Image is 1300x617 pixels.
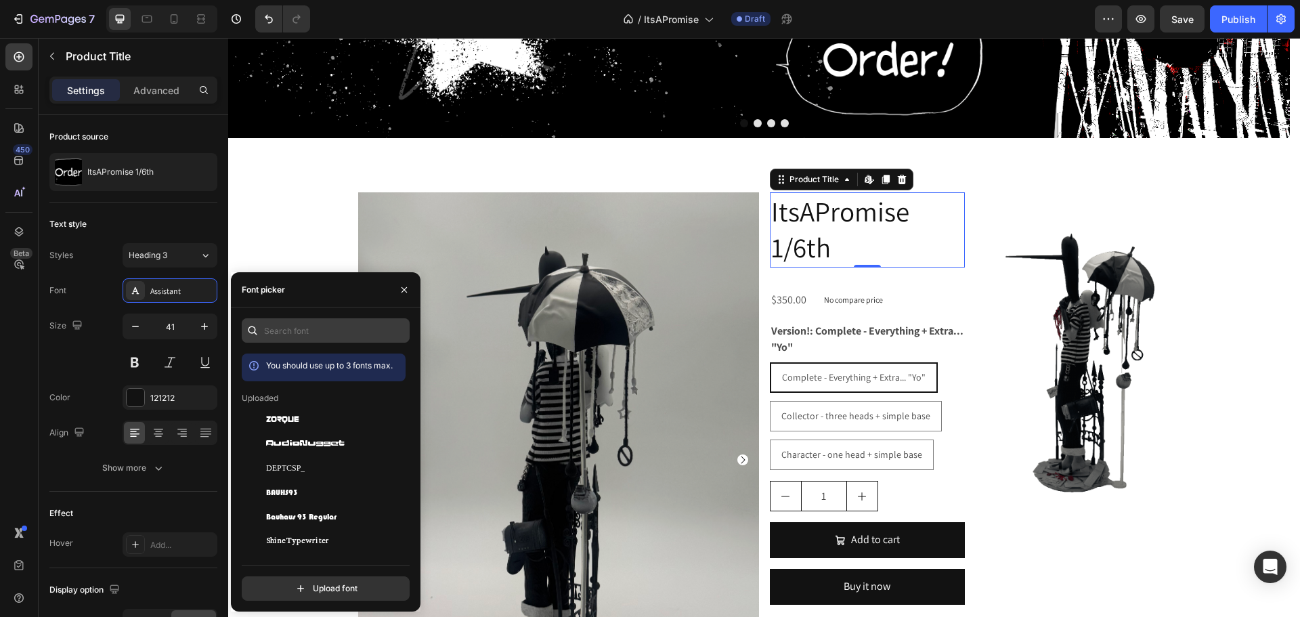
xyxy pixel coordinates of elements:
[49,391,70,404] div: Color
[509,417,520,427] button: Carousel Next Arrow
[1254,551,1286,583] div: Open Intercom Messenger
[553,410,694,423] span: Character - one head + simple base
[49,284,66,297] div: Font
[542,154,737,230] h2: ItsAPromise 1/6th
[66,48,212,64] p: Product Title
[266,438,345,450] span: AudioNugget
[67,83,105,98] p: Settings
[10,248,32,259] div: Beta
[615,539,662,559] div: Buy it now
[150,539,214,551] div: Add...
[242,576,410,601] button: Upload font
[266,360,393,370] span: You should use up to 3 fonts max.
[542,284,737,319] legend: Version!: Complete - Everything + Extra... "Yo"
[49,581,123,599] div: Display option
[747,154,942,473] img: gempages_491360665303253842-ab889bf6-cfd1-49db-99b8-0a2610be7f3c.gif
[266,511,337,523] span: Bauhaus 93 Regular
[87,167,154,177] p: ItsAPromise 1/6th
[266,486,298,498] span: BAUHS93
[49,317,85,335] div: Size
[49,507,73,519] div: Effect
[1160,5,1205,33] button: Save
[5,5,101,33] button: 7
[573,444,619,473] input: quantity
[559,135,613,148] div: Product Title
[525,81,534,89] button: Dot
[102,461,165,475] div: Show more
[89,11,95,27] p: 7
[266,535,329,547] span: ShineTypewriter
[242,318,410,343] input: Search font
[294,582,357,595] div: Upload font
[49,537,73,549] div: Hover
[553,372,702,384] span: Collector - three heads + simple base
[596,258,655,266] p: No compare price
[13,144,32,155] div: 450
[539,81,547,89] button: Dot
[619,444,649,473] button: increment
[55,158,82,186] img: product feature img
[266,462,305,474] span: DEPTCSP_
[49,218,87,230] div: Text style
[542,444,573,473] button: decrement
[1221,12,1255,26] div: Publish
[1171,14,1194,25] span: Save
[141,417,152,427] button: Carousel Back Arrow
[542,251,580,274] div: $350.00
[638,12,641,26] span: /
[242,392,278,404] p: Uploaded
[266,413,299,425] span: Zorque
[554,333,697,345] span: Complete - Everything + Extra... "Yo"
[1210,5,1267,33] button: Publish
[228,38,1300,617] iframe: Design area
[512,81,520,89] button: Dot
[242,284,285,296] div: Font picker
[542,484,737,520] button: Add to cart
[133,83,179,98] p: Advanced
[49,424,87,442] div: Align
[745,13,765,25] span: Draft
[49,131,108,143] div: Product source
[123,243,217,268] button: Heading 3
[150,392,214,404] div: 121212
[49,456,217,480] button: Show more
[49,249,73,261] div: Styles
[150,285,214,297] div: Assistant
[542,531,737,567] button: Buy it now
[129,249,167,261] span: Heading 3
[623,492,672,512] div: Add to cart
[255,5,310,33] div: Undo/Redo
[552,81,561,89] button: Dot
[644,12,699,26] span: ItsAPromise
